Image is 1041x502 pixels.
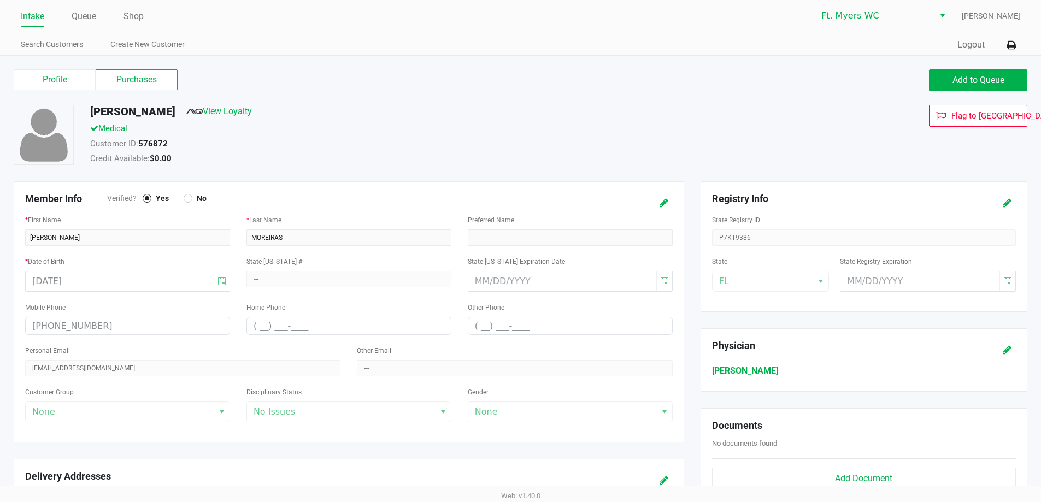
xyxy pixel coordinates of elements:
span: No [192,193,207,203]
div: Medical [82,122,717,138]
label: State Registry ID [712,215,760,225]
button: Add to Queue [929,69,1027,91]
div: Credit Available: [82,152,717,168]
strong: 576872 [138,139,168,149]
span: No documents found [712,439,777,447]
span: Yes [151,193,169,203]
label: Customer Group [25,387,74,397]
a: View Loyalty [186,106,252,116]
label: Date of Birth [25,257,64,267]
label: Purchases [96,69,178,90]
a: Intake [21,9,44,24]
button: Flag to [GEOGRAPHIC_DATA] [929,105,1027,127]
label: State [US_STATE] Expiration Date [468,257,565,267]
label: Personal Email [25,346,70,356]
h5: Delivery Addresses [25,470,562,482]
label: Home Phone [246,303,285,312]
span: Add Document [835,473,892,483]
h5: Registry Info [712,193,963,205]
a: Search Customers [21,38,83,51]
span: Web: v1.40.0 [501,492,540,500]
label: Last Name [246,215,281,225]
label: Gender [468,387,489,397]
label: State Registry Expiration [840,257,912,267]
div: Customer ID: [82,138,717,153]
button: Select [934,6,950,26]
label: Mobile Phone [25,303,66,312]
label: Profile [14,69,96,90]
label: First Name [25,215,61,225]
h5: Member Info [25,193,107,205]
span: Ft. Myers WC [821,9,928,22]
h6: [PERSON_NAME] [712,365,1016,376]
button: Add Document [712,468,1016,489]
label: State [712,257,727,267]
h5: Documents [712,420,1016,432]
a: Queue [72,9,96,24]
a: Create New Customer [110,38,185,51]
span: Add to Queue [952,75,1004,85]
button: Logout [957,38,985,51]
label: Preferred Name [468,215,514,225]
label: Other Phone [468,303,504,312]
label: State [US_STATE] # [246,257,302,267]
h5: Physician [712,340,963,352]
a: Shop [123,9,144,24]
h5: [PERSON_NAME] [90,105,175,118]
span: [PERSON_NAME] [962,10,1020,22]
label: Other Email [357,346,391,356]
label: Disciplinary Status [246,387,302,397]
span: Verified? [107,193,143,204]
strong: $0.00 [150,153,172,163]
